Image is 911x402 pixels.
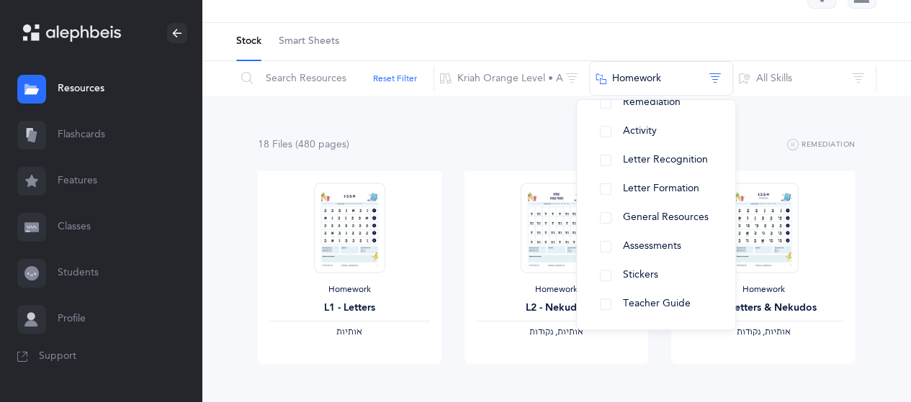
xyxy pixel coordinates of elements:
[476,284,637,296] div: Homework
[434,61,590,96] button: Kriah Orange Level • A
[623,183,699,194] span: Letter Formation
[588,146,724,175] button: Letter Recognition
[39,350,76,364] span: Support
[623,240,681,252] span: Assessments
[588,232,724,261] button: Assessments
[623,211,709,223] span: General Resources
[623,154,708,165] span: Letter Recognition
[529,326,583,337] span: ‫אותיות, נקודות‬
[683,301,843,316] div: L3 - Letters & Nekudos
[269,284,430,296] div: Homework
[588,290,724,319] button: Teacher Guide
[588,175,724,204] button: Letter Formation
[588,204,724,232] button: General Resources
[589,61,733,96] button: Homework
[736,326,790,337] span: ‫אותיות, נקודות‬
[269,301,430,316] div: L1 - Letters
[732,61,876,96] button: All Skills
[279,35,339,49] span: Smart Sheets
[588,117,724,146] button: Activity
[683,284,843,296] div: Homework
[295,139,349,150] span: (480 page )
[623,96,681,108] span: Remediation
[373,72,417,85] button: Reset Filter
[521,183,591,273] img: Homework_L2_Nekudos_O_EN_thumbnail_1739258670.png
[336,326,362,337] span: ‫אותיות‬
[258,139,292,150] span: 18 File
[623,298,691,309] span: Teacher Guide
[623,269,658,280] span: Stickers
[288,139,292,150] span: s
[623,125,657,137] span: Activity
[787,137,856,154] button: Remediation
[588,88,724,117] button: Remediation
[728,183,799,273] img: Homework_L3_LettersNekudos_O_EN_thumbnail_1731218716.png
[314,183,385,273] img: Homework_L1_Letters_O_Orange_EN_thumbnail_1731215263.png
[588,261,724,290] button: Stickers
[235,61,434,96] input: Search Resources
[476,301,637,316] div: L2 - Nekudos
[342,139,346,150] span: s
